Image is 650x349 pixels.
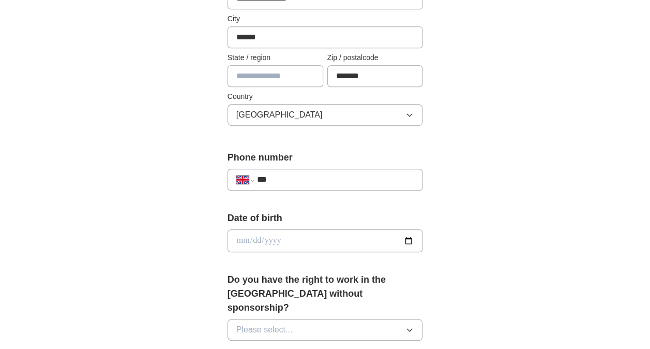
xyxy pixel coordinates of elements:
label: Phone number [228,151,423,165]
label: Zip / postalcode [327,52,423,63]
label: City [228,13,423,24]
span: Please select... [236,324,293,336]
span: [GEOGRAPHIC_DATA] [236,109,323,121]
label: State / region [228,52,323,63]
label: Date of birth [228,211,423,225]
label: Country [228,91,423,102]
label: Do you have the right to work in the [GEOGRAPHIC_DATA] without sponsorship? [228,273,423,315]
button: [GEOGRAPHIC_DATA] [228,104,423,126]
button: Please select... [228,319,423,341]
